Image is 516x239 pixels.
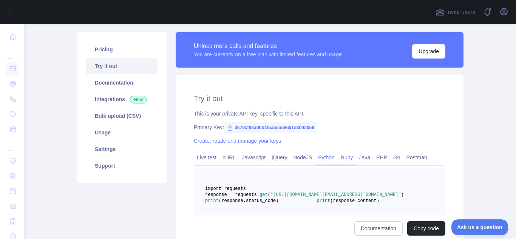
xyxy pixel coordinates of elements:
[268,192,270,197] span: (
[219,151,239,163] a: cURL
[330,198,379,204] span: (response.content)
[86,108,158,124] a: Bulk upload (CSV)
[390,151,403,163] a: Go
[205,186,246,191] span: import requests
[86,41,158,58] a: Pricing
[451,219,508,235] iframe: Toggle Customer Support
[403,151,430,163] a: Postman
[86,91,158,108] a: Integrations New
[317,198,330,204] span: print
[86,74,158,91] a: Documentation
[239,151,269,163] a: Javascript
[269,151,290,163] a: jQuery
[315,151,338,163] a: Python
[205,198,219,204] span: print
[290,151,315,163] a: NodeJS
[194,110,445,117] div: This is your private API key, specific to this API.
[205,192,260,197] span: response = requests.
[6,45,18,60] div: ...
[401,192,404,197] span: )
[224,122,317,133] span: 3679cf98ad0b4f5ab5a58601e3b42059
[194,151,219,163] a: Live test
[86,157,158,174] a: Support
[356,151,374,163] a: Java
[86,58,158,74] a: Try it out
[194,93,445,104] h2: Try it out
[194,42,342,51] div: Unlock more calls and features
[194,123,445,131] div: Primary Key:
[407,221,445,236] button: Copy code
[130,96,147,103] span: New
[194,138,281,144] a: Create, rotate and manage your keys
[6,137,18,153] div: ...
[446,8,475,17] span: Invite users
[86,141,158,157] a: Settings
[412,44,445,59] button: Upgrade
[434,6,477,18] button: Invite users
[354,221,403,236] a: Documentation
[86,124,158,141] a: Usage
[338,151,356,163] a: Ruby
[373,151,390,163] a: PHP
[260,192,268,197] span: get
[219,198,278,204] span: (response.status_code)
[194,51,342,58] div: You are currently on a free plan with limited features and usage
[270,192,401,197] span: "[URL][DOMAIN_NAME][EMAIL_ADDRESS][DOMAIN_NAME]"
